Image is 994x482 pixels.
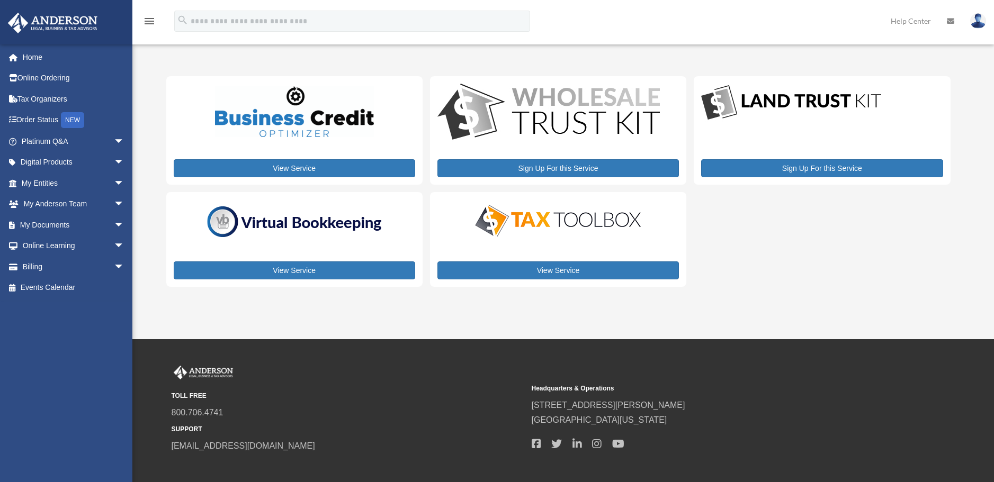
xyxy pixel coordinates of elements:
[114,172,135,194] span: arrow_drop_down
[532,383,884,394] small: Headquarters & Operations
[114,256,135,278] span: arrow_drop_down
[7,277,140,298] a: Events Calendar
[437,84,660,142] img: WS-Trust-Kit-lgo-1.jpg
[7,172,140,194] a: My Entitiesarrow_drop_down
[174,261,415,279] a: View Service
[114,214,135,236] span: arrow_drop_down
[174,159,415,177] a: View Service
[7,47,140,68] a: Home
[143,15,156,28] i: menu
[7,256,140,277] a: Billingarrow_drop_down
[7,68,140,89] a: Online Ordering
[970,13,986,29] img: User Pic
[7,131,140,152] a: Platinum Q&Aarrow_drop_down
[7,88,140,110] a: Tax Organizers
[7,235,140,257] a: Online Learningarrow_drop_down
[114,152,135,174] span: arrow_drop_down
[437,261,679,279] a: View Service
[172,424,524,435] small: SUPPORT
[701,159,943,177] a: Sign Up For this Service
[61,112,84,128] div: NEW
[177,14,189,26] i: search
[172,441,315,450] a: [EMAIL_ADDRESS][DOMAIN_NAME]
[114,194,135,215] span: arrow_drop_down
[172,366,235,379] img: Anderson Advisors Platinum Portal
[143,19,156,28] a: menu
[7,110,140,131] a: Order StatusNEW
[437,159,679,177] a: Sign Up For this Service
[114,131,135,152] span: arrow_drop_down
[532,415,667,424] a: [GEOGRAPHIC_DATA][US_STATE]
[701,84,881,122] img: LandTrust_lgo-1.jpg
[7,214,140,235] a: My Documentsarrow_drop_down
[7,194,140,215] a: My Anderson Teamarrow_drop_down
[172,408,223,417] a: 800.706.4741
[7,152,135,173] a: Digital Productsarrow_drop_down
[532,401,685,410] a: [STREET_ADDRESS][PERSON_NAME]
[5,13,101,33] img: Anderson Advisors Platinum Portal
[172,390,524,402] small: TOLL FREE
[114,235,135,257] span: arrow_drop_down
